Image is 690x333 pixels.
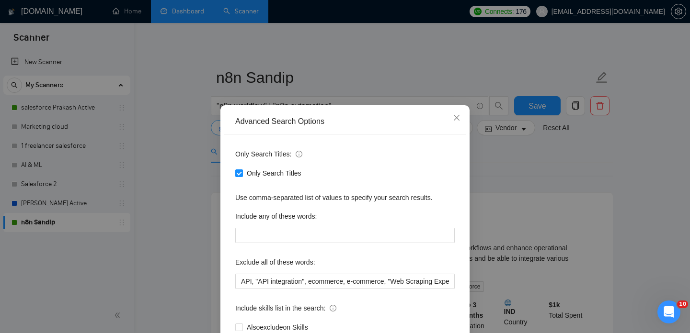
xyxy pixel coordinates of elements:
span: Also exclude on Skills [243,322,312,333]
div: Advanced Search Options [235,116,455,127]
span: Include skills list in the search: [235,303,336,313]
span: info-circle [296,151,302,157]
span: 10 [677,300,688,308]
div: Use comma-separated list of values to specify your search results. [235,192,455,203]
span: close [453,114,460,122]
label: Include any of these words: [235,209,317,224]
label: Exclude all of these words: [235,255,315,270]
button: Close [444,105,470,131]
iframe: Intercom live chat [657,300,680,323]
span: info-circle [330,305,336,311]
span: Only Search Titles [243,168,305,178]
span: Only Search Titles: [235,149,302,159]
